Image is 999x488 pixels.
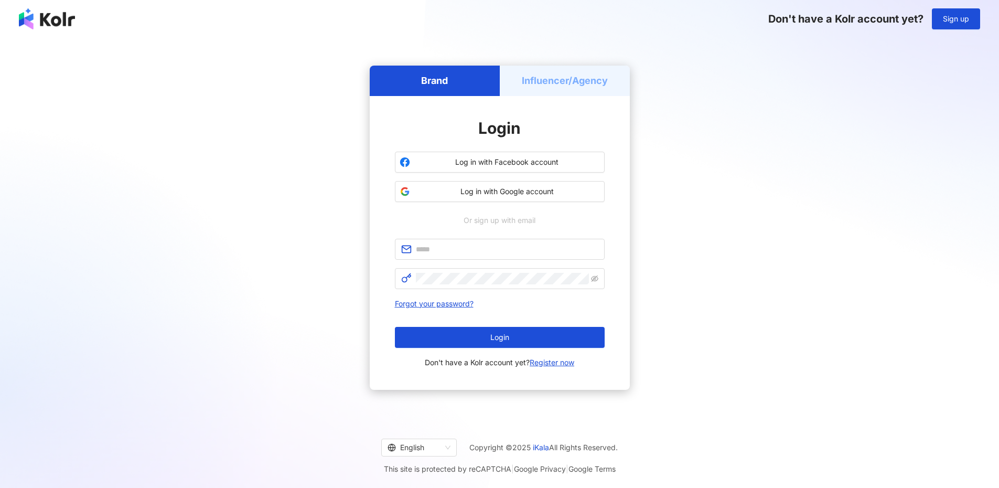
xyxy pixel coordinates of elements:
[456,215,543,226] span: Or sign up with email
[388,439,441,456] div: English
[425,356,574,369] span: Don't have a Kolr account yet?
[533,443,549,452] a: iKala
[591,275,598,282] span: eye-invisible
[932,8,980,29] button: Sign up
[568,464,616,473] a: Google Terms
[19,8,75,29] img: logo
[384,463,616,475] span: This site is protected by reCAPTCHA
[478,119,521,137] span: Login
[943,15,969,23] span: Sign up
[395,181,605,202] button: Log in with Google account
[522,74,608,87] h5: Influencer/Agency
[514,464,566,473] a: Google Privacy
[530,358,574,367] a: Register now
[421,74,448,87] h5: Brand
[469,441,618,454] span: Copyright © 2025 All Rights Reserved.
[414,186,600,197] span: Log in with Google account
[414,157,600,167] span: Log in with Facebook account
[511,464,514,473] span: |
[395,299,474,308] a: Forgot your password?
[395,152,605,173] button: Log in with Facebook account
[768,13,923,25] span: Don't have a Kolr account yet?
[566,464,568,473] span: |
[490,333,509,342] span: Login
[395,327,605,348] button: Login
